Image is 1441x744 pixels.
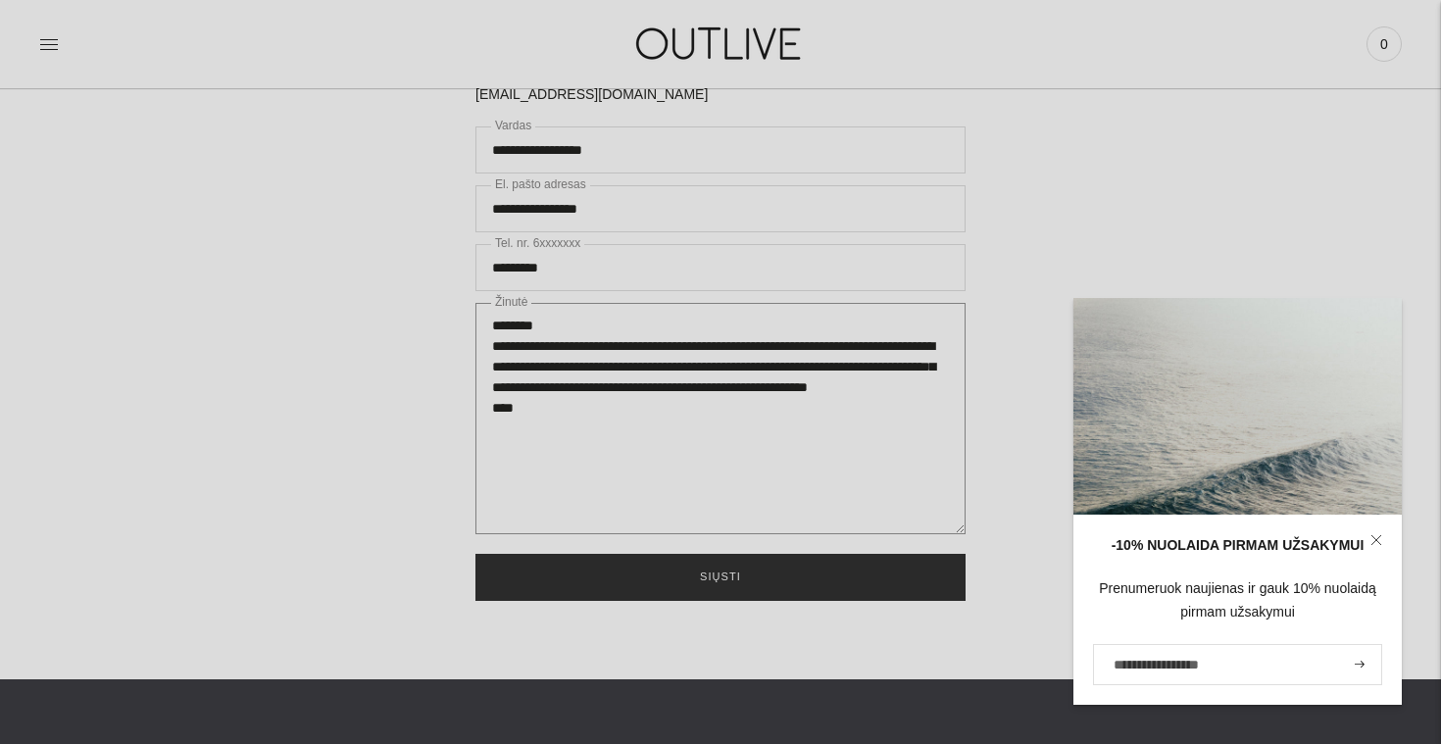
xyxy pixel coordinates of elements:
div: -10% NUOLAIDA PIRMAM UŽSAKYMUI [1093,534,1382,558]
img: OUTLIVE [598,10,843,77]
label: Žinutė [491,291,531,315]
span: 0 [1370,30,1398,58]
label: Tel. nr. 6xxxxxxx [491,232,584,256]
label: El. pašto adresas [491,174,590,197]
button: Siųsti [475,554,966,601]
a: 0 [1366,23,1402,66]
div: Prenumeruok naujienas ir gauk 10% nuolaidą pirmam užsakymui [1093,577,1382,624]
p: [EMAIL_ADDRESS][DOMAIN_NAME] [475,83,966,107]
label: Vardas [491,115,535,138]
